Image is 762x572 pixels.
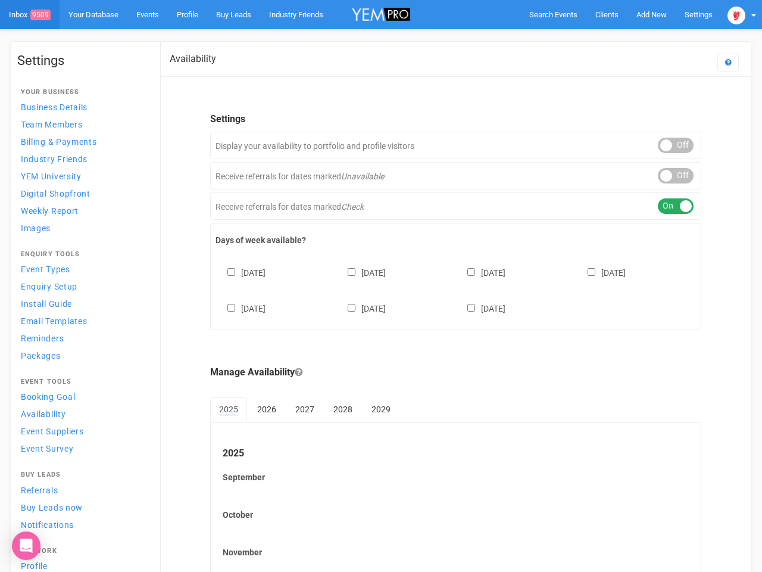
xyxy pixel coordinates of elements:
[529,10,577,19] span: Search Events
[17,99,148,115] a: Business Details
[170,54,216,64] h2: Availability
[286,397,323,421] a: 2027
[21,206,79,216] span: Weekly Report
[21,378,145,386] h4: Event Tools
[21,427,84,436] span: Event Suppliers
[17,296,148,312] a: Install Guide
[21,282,77,291] span: Enquiry Setup
[17,54,148,68] h1: Settings
[341,202,364,212] em: Check
[12,531,40,560] div: Open Intercom Messenger
[17,423,148,439] a: Event Suppliers
[17,388,148,405] a: Booking Goal
[467,304,475,312] input: [DATE]
[210,132,701,159] div: Display your availability to portfolio and profile visitors
[21,548,145,555] h4: Network
[467,268,475,276] input: [DATE]
[17,185,148,201] a: Digital Shopfront
[216,301,266,315] label: [DATE]
[588,268,595,276] input: [DATE]
[21,409,65,419] span: Availability
[210,162,701,189] div: Receive referrals for dates marked
[21,189,90,198] span: Digital Shopfront
[223,447,689,461] legend: 2025
[21,251,145,258] h4: Enquiry Tools
[223,546,689,558] label: November
[17,440,148,456] a: Event Survey
[21,265,70,274] span: Event Types
[455,266,505,279] label: [DATE]
[21,299,72,309] span: Install Guide
[324,397,361,421] a: 2028
[17,347,148,363] a: Packages
[21,137,97,147] span: Billing & Payments
[21,89,145,96] h4: Your Business
[17,203,148,219] a: Weekly Report
[455,301,505,315] label: [DATE]
[17,116,148,132] a: Team Members
[21,392,75,402] span: Booking Goal
[17,330,148,346] a: Reminders
[21,316,88,326] span: Email Templates
[216,266,266,279] label: [DATE]
[21,351,61,360] span: Packages
[17,261,148,277] a: Event Types
[336,266,386,279] label: [DATE]
[576,266,626,279] label: [DATE]
[363,397,399,421] a: 2029
[17,406,148,422] a: Availability
[21,520,74,530] span: Notifications
[17,220,148,236] a: Images
[17,313,148,329] a: Email Templates
[248,397,285,421] a: 2026
[21,223,51,233] span: Images
[227,268,235,276] input: [DATE]
[30,10,51,20] span: 9509
[17,517,148,533] a: Notifications
[636,10,667,19] span: Add New
[216,234,696,246] label: Days of week available?
[223,471,689,483] label: September
[227,304,235,312] input: [DATE]
[210,397,247,422] a: 2025
[17,151,148,167] a: Industry Friends
[21,102,88,112] span: Business Details
[336,301,386,315] label: [DATE]
[21,444,73,453] span: Event Survey
[17,278,148,294] a: Enquiry Setup
[210,113,701,126] legend: Settings
[17,168,148,184] a: YEM University
[348,268,355,276] input: [DATE]
[21,334,64,343] span: Reminders
[17,499,148,515] a: Buy Leads now
[595,10,619,19] span: Clients
[21,120,82,129] span: Team Members
[348,304,355,312] input: [DATE]
[223,509,689,521] label: October
[17,133,148,150] a: Billing & Payments
[210,366,701,380] legend: Manage Availability
[727,7,745,24] img: open-uri20250107-2-1pbi2ie
[17,482,148,498] a: Referrals
[21,471,145,478] h4: Buy Leads
[341,172,384,181] em: Unavailable
[21,172,82,181] span: YEM University
[210,192,701,220] div: Receive referrals for dates marked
